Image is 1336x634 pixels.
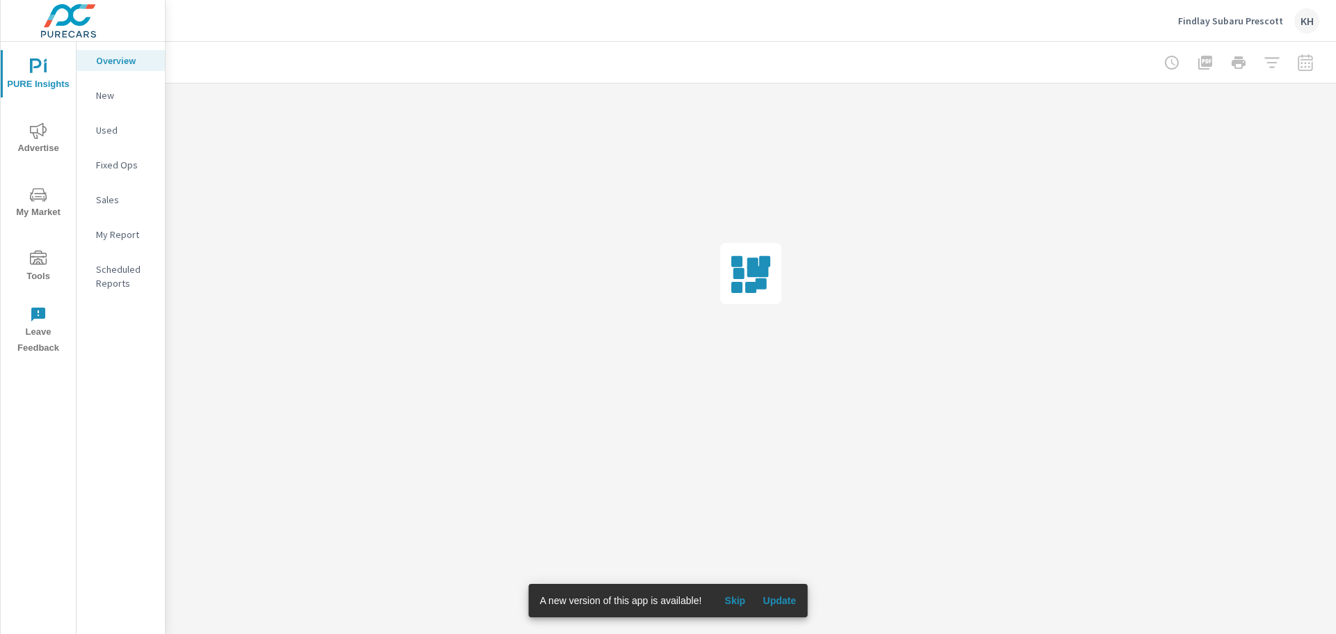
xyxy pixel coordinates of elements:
[1178,15,1283,27] p: Findlay Subaru Prescott
[96,123,154,137] p: Used
[96,228,154,241] p: My Report
[540,595,702,606] span: A new version of this app is available!
[757,589,802,612] button: Update
[1,42,76,362] div: nav menu
[718,594,751,607] span: Skip
[5,122,72,157] span: Advertise
[96,54,154,68] p: Overview
[1294,8,1319,33] div: KH
[5,306,72,356] span: Leave Feedback
[77,120,165,141] div: Used
[5,58,72,93] span: PURE Insights
[96,193,154,207] p: Sales
[5,187,72,221] span: My Market
[96,158,154,172] p: Fixed Ops
[77,259,165,294] div: Scheduled Reports
[96,88,154,102] p: New
[763,594,796,607] span: Update
[77,224,165,245] div: My Report
[5,251,72,285] span: Tools
[77,50,165,71] div: Overview
[77,189,165,210] div: Sales
[713,589,757,612] button: Skip
[96,262,154,290] p: Scheduled Reports
[77,85,165,106] div: New
[77,154,165,175] div: Fixed Ops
